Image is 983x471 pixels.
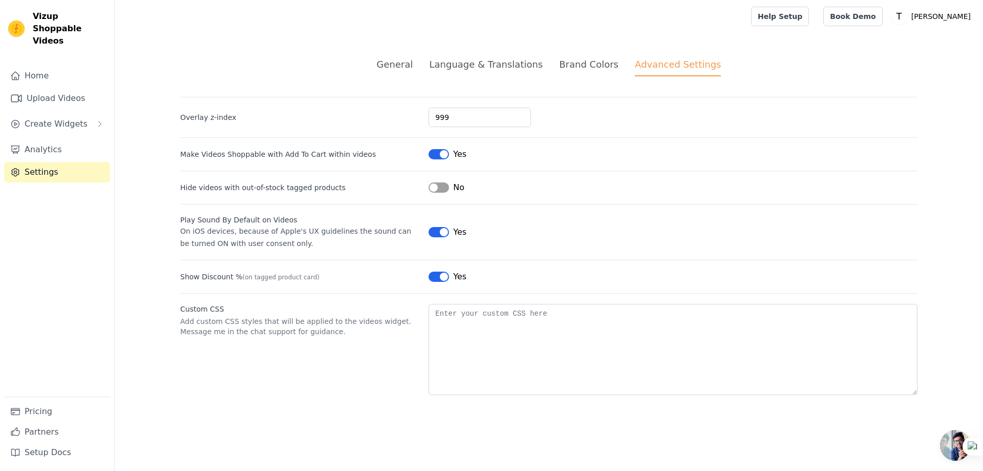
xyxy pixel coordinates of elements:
a: Help Setup [751,7,809,26]
button: T [PERSON_NAME] [891,7,975,26]
a: Analytics [4,139,110,160]
a: Book Demo [823,7,882,26]
text: T [895,11,902,22]
label: Overlay z-index [180,112,420,122]
div: Open chat [940,430,971,461]
button: Create Widgets [4,114,110,134]
div: Advanced Settings [635,57,721,76]
label: Hide videos with out-of-stock tagged products [180,182,420,193]
span: Yes [453,271,466,283]
button: Yes [429,226,466,238]
span: Yes [453,148,466,160]
p: Add custom CSS styles that will be applied to the videos widget. Message me in the chat support f... [180,316,420,337]
a: Upload Videos [4,88,110,109]
label: Custom CSS [180,304,420,314]
img: Vizup [8,21,25,37]
button: Yes [429,148,466,160]
p: [PERSON_NAME] [907,7,975,26]
span: Yes [453,226,466,238]
button: No [429,181,464,194]
a: Setup Docs [4,442,110,463]
span: No [453,181,464,194]
a: Pricing [4,401,110,422]
button: Yes [429,271,466,283]
span: Create Widgets [25,118,88,130]
label: Show Discount % [180,272,420,282]
div: Play Sound By Default on Videos [180,215,420,225]
span: Vizup Shoppable Videos [33,10,106,47]
span: (on tagged product card) [242,274,319,281]
div: Language & Translations [429,57,543,71]
label: Make Videos Shoppable with Add To Cart within videos [180,149,376,159]
span: On iOS devices, because of Apple's UX guidelines the sound can be turned ON with user consent only. [180,227,411,248]
div: Brand Colors [559,57,618,71]
a: Settings [4,162,110,182]
a: Partners [4,422,110,442]
div: General [377,57,413,71]
a: Home [4,66,110,86]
